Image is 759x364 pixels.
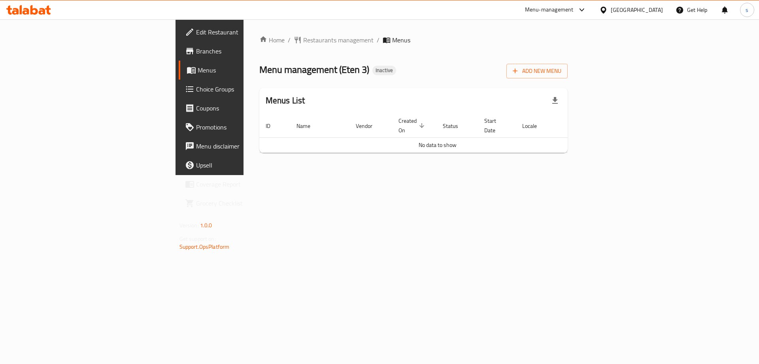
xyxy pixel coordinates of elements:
[513,66,561,76] span: Add New Menu
[196,141,296,151] span: Menu disclaimer
[259,35,568,45] nav: breadcrumb
[557,114,616,138] th: Actions
[198,65,296,75] span: Menus
[372,67,396,74] span: Inactive
[196,179,296,189] span: Coverage Report
[377,35,379,45] li: /
[196,46,296,56] span: Branches
[179,156,302,175] a: Upsell
[443,121,468,131] span: Status
[294,35,374,45] a: Restaurants management
[266,95,305,107] h2: Menus List
[196,198,296,208] span: Grocery Checklist
[196,84,296,94] span: Choice Groups
[196,27,296,37] span: Edit Restaurant
[179,80,302,99] a: Choice Groups
[525,5,574,15] div: Menu-management
[392,35,410,45] span: Menus
[266,121,281,131] span: ID
[179,194,302,213] a: Grocery Checklist
[259,61,369,78] span: Menu management ( Eten 3 )
[196,103,296,113] span: Coupons
[179,220,199,231] span: Version:
[179,118,302,137] a: Promotions
[179,242,230,252] a: Support.OpsPlatform
[746,6,748,14] span: s
[398,116,427,135] span: Created On
[179,23,302,42] a: Edit Restaurant
[522,121,547,131] span: Locale
[484,116,506,135] span: Start Date
[196,160,296,170] span: Upsell
[179,175,302,194] a: Coverage Report
[196,122,296,132] span: Promotions
[200,220,212,231] span: 1.0.0
[356,121,383,131] span: Vendor
[179,42,302,61] a: Branches
[179,61,302,80] a: Menus
[179,99,302,118] a: Coupons
[303,35,374,45] span: Restaurants management
[179,234,216,244] span: Get support on:
[506,64,568,78] button: Add New Menu
[372,66,396,75] div: Inactive
[546,91,565,110] div: Export file
[296,121,321,131] span: Name
[259,114,616,153] table: enhanced table
[419,140,457,150] span: No data to show
[611,6,663,14] div: [GEOGRAPHIC_DATA]
[179,137,302,156] a: Menu disclaimer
